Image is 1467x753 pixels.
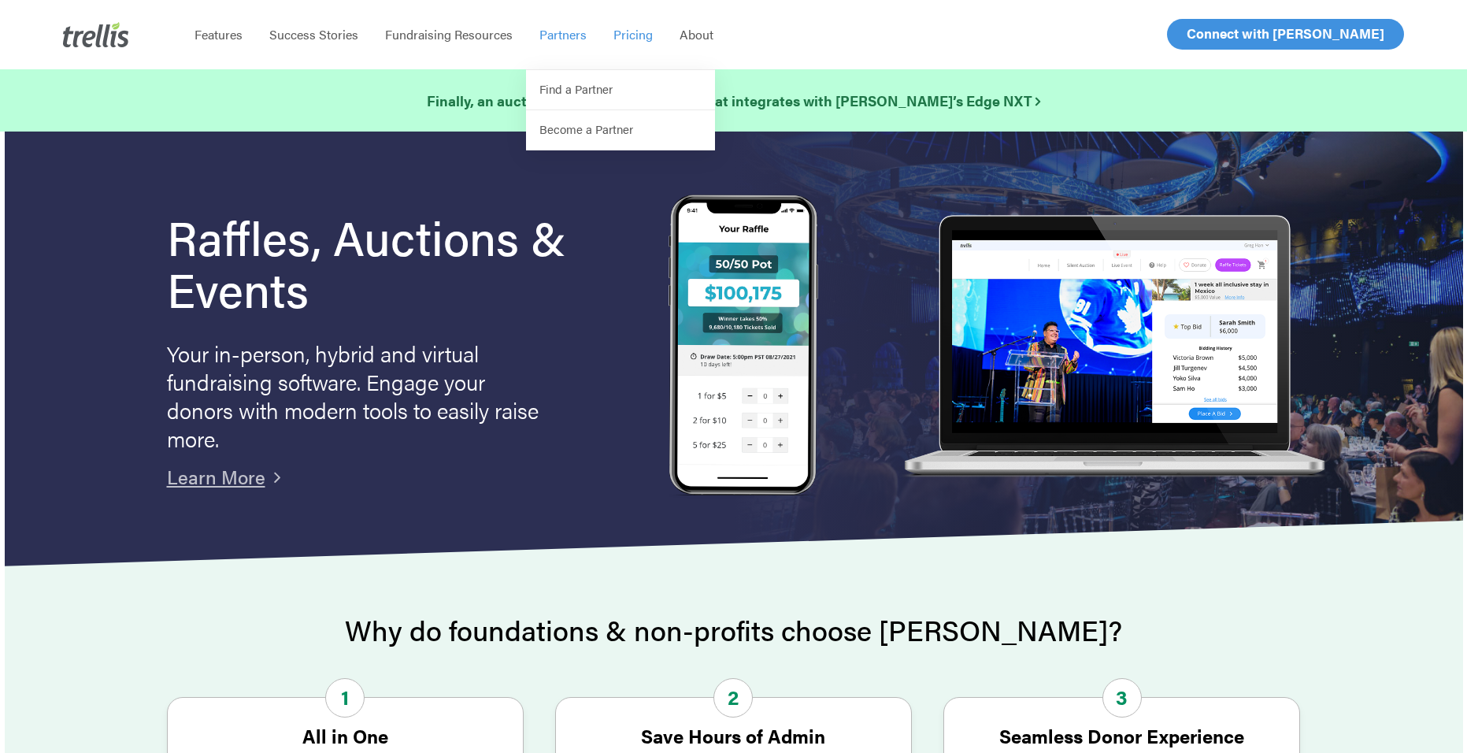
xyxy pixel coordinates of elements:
[167,614,1301,646] h2: Why do foundations & non-profits choose [PERSON_NAME]?
[526,70,715,110] a: Find a Partner
[167,210,610,314] h1: Raffles, Auctions & Events
[713,678,753,718] span: 2
[427,91,1040,110] strong: Finally, an auction and ticketing platform that integrates with [PERSON_NAME]’s Edge NXT
[526,27,600,43] a: Partners
[63,22,129,47] img: Trellis
[539,25,587,43] span: Partners
[372,27,526,43] a: Fundraising Resources
[194,25,243,43] span: Features
[539,80,613,97] span: Find a Partner
[526,110,715,150] a: Become a Partner
[680,25,713,43] span: About
[302,722,388,749] strong: All in One
[167,339,545,452] p: Your in-person, hybrid and virtual fundraising software. Engage your donors with modern tools to ...
[181,27,256,43] a: Features
[325,678,365,718] span: 1
[999,722,1244,749] strong: Seamless Donor Experience
[895,215,1332,479] img: rafflelaptop_mac_optim.png
[1167,19,1404,50] a: Connect with [PERSON_NAME]
[1102,678,1142,718] span: 3
[1187,24,1384,43] span: Connect with [PERSON_NAME]
[666,27,727,43] a: About
[600,27,666,43] a: Pricing
[613,25,653,43] span: Pricing
[539,121,633,137] span: Become a Partner
[385,25,513,43] span: Fundraising Resources
[167,463,265,490] a: Learn More
[669,195,818,499] img: Trellis Raffles, Auctions and Event Fundraising
[641,722,825,749] strong: Save Hours of Admin
[269,25,358,43] span: Success Stories
[427,90,1040,112] a: Finally, an auction and ticketing platform that integrates with [PERSON_NAME]’s Edge NXT
[256,27,372,43] a: Success Stories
